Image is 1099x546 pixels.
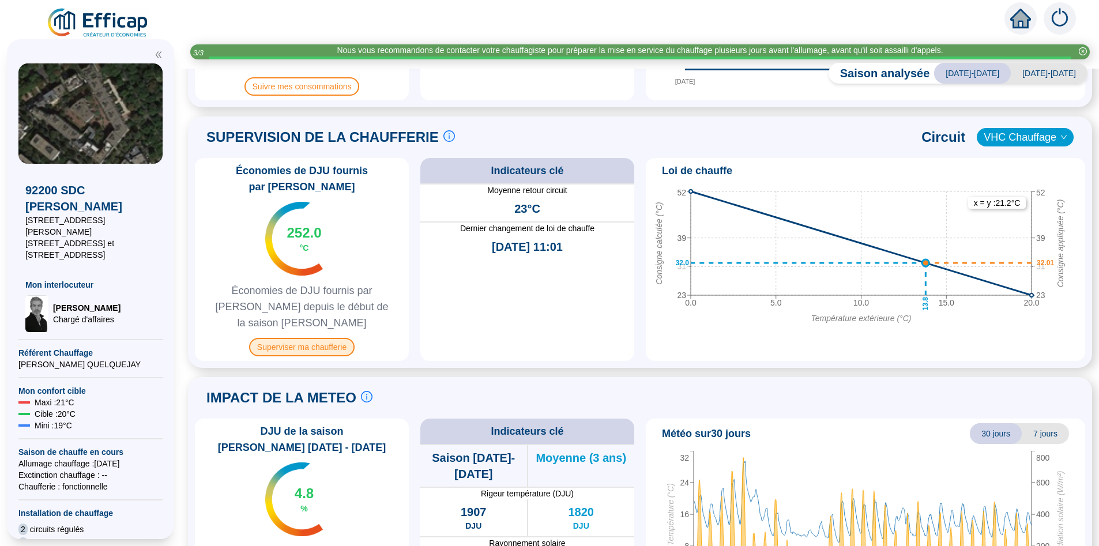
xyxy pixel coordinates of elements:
span: Maxi : 21 °C [35,397,74,408]
span: SUPERVISION DE LA CHAUFFERIE [206,128,439,146]
img: indicateur températures [265,202,323,276]
span: home [1010,8,1031,29]
span: Économies de DJU fournis par [PERSON_NAME] [200,163,404,195]
span: Circuit [921,128,965,146]
tspan: 16 [680,510,689,519]
span: IMPACT DE LA METEO [206,389,356,407]
span: [PERSON_NAME] [53,302,121,314]
span: Référent Chauffage [18,347,163,359]
span: 1820 [569,504,594,520]
span: Mini : 19 °C [35,420,72,431]
tspan: 39 [677,234,686,243]
span: VHC Chauffage [984,129,1067,146]
tspan: 10.0 [853,298,869,307]
span: Dernier changement de loi de chauffe [420,223,634,234]
tspan: 600 [1036,478,1050,487]
tspan: 5.0 [770,298,782,307]
span: Chargé d'affaires [53,314,121,325]
span: Saison analysée [829,65,930,81]
i: 3 / 3 [193,48,204,57]
span: [STREET_ADDRESS][PERSON_NAME] [25,214,156,238]
img: alerts [1044,2,1076,35]
span: Météo sur 30 jours [662,425,751,442]
div: Nous vous recommandons de contacter votre chauffagiste pour préparer la mise en service du chauff... [337,44,943,57]
span: [STREET_ADDRESS] et [STREET_ADDRESS] [25,238,156,261]
span: Installation de chauffage [18,507,163,519]
img: efficap energie logo [46,7,150,39]
tspan: 800 [1036,453,1050,462]
tspan: 400 [1036,510,1050,519]
tspan: 31 [677,262,686,271]
span: 2 [18,524,28,535]
span: 252.0 [287,224,321,242]
tspan: [DATE] [675,78,695,85]
tspan: 39 [1036,234,1045,243]
span: Cible : 20 °C [35,408,76,420]
span: 7 jours [1022,423,1069,444]
span: Allumage chauffage : [DATE] [18,458,163,469]
span: Suivre mes consommations [244,77,360,96]
span: Chaufferie : fonctionnelle [18,481,163,492]
tspan: 31 [1036,262,1045,271]
span: info-circle [361,391,372,402]
span: DJU de la saison [PERSON_NAME] [DATE] - [DATE] [200,423,404,455]
span: [DATE] 11:01 [492,239,563,255]
span: 92200 SDC [PERSON_NAME] [25,182,156,214]
span: Mon interlocuteur [25,279,156,291]
span: Rigeur température (DJU) [420,488,634,499]
span: Indicateurs clé [491,163,563,179]
span: [DATE]-[DATE] [1011,63,1087,84]
span: Saison [DATE]-[DATE] [420,450,527,482]
tspan: 32 [680,453,689,462]
tspan: 52 [1036,188,1045,197]
span: Loi de chauffe [662,163,732,179]
tspan: Consigne calculée (°C) [654,202,664,284]
span: info-circle [443,130,455,142]
span: 4.8 [295,484,314,503]
span: Superviser ma chaufferie [249,338,355,356]
tspan: Température (°C) [666,483,675,545]
img: Chargé d'affaires [25,295,48,332]
span: Exctinction chauffage : -- [18,469,163,481]
span: 23°C [514,201,540,217]
span: Économies de DJU fournis par [PERSON_NAME] depuis le début de la saison [PERSON_NAME] [200,283,404,331]
img: indicateur températures [265,462,323,536]
text: 32.01 [1037,259,1054,267]
span: Moyenne retour circuit [420,184,634,196]
text: 13.8 [921,297,929,311]
tspan: 23 [677,291,686,300]
span: 1907 [461,504,487,520]
span: down [1060,134,1067,141]
span: 30 jours [970,423,1022,444]
tspan: Température extérieure (°C) [811,314,912,323]
span: close-circle [1079,47,1087,55]
text: 32.0 [676,259,690,267]
span: Mon confort cible [18,385,163,397]
span: °C [300,242,309,254]
span: DJU [573,520,589,532]
span: % [300,503,307,514]
text: x = y : 21.2 °C [974,198,1021,208]
tspan: Consigne appliquée (°C) [1056,199,1065,288]
span: Moyenne (3 ans) [536,450,626,466]
tspan: 0.0 [685,298,697,307]
span: Indicateurs clé [491,423,563,439]
tspan: 0 [676,59,680,69]
span: double-left [155,51,163,59]
span: [PERSON_NAME] QUELQUEJAY [18,359,163,370]
span: [DATE]-[DATE] [934,63,1011,84]
span: Saison de chauffe en cours [18,446,163,458]
span: circuits régulés [30,524,84,535]
tspan: 24 [680,478,689,487]
span: DJU [465,520,481,532]
tspan: 15.0 [939,298,954,307]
